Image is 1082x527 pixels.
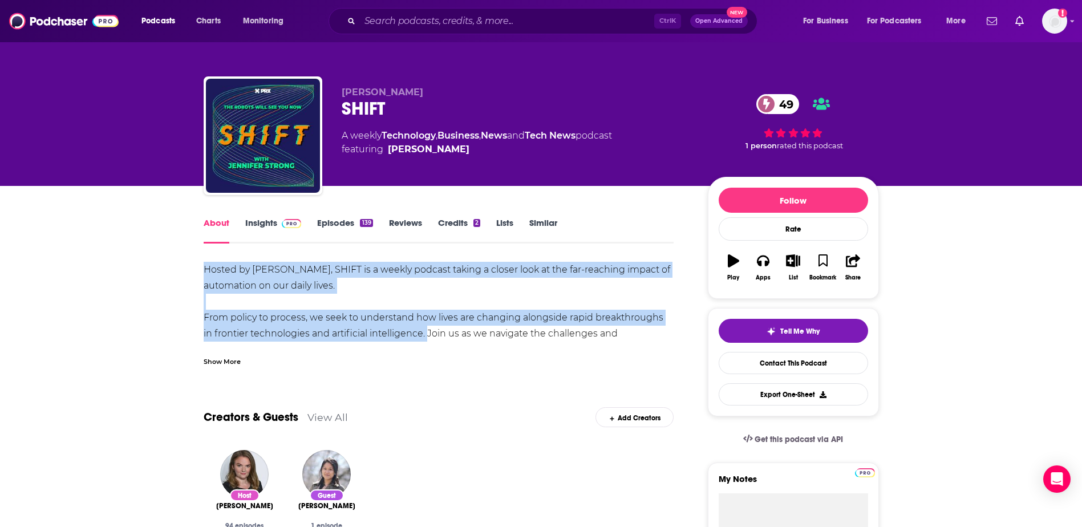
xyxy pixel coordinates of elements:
[838,247,868,288] button: Share
[1042,9,1067,34] button: Show profile menu
[235,12,298,30] button: open menu
[196,13,221,29] span: Charts
[727,7,747,18] span: New
[388,143,469,156] a: Jennifer Strong
[342,129,612,156] div: A weekly podcast
[473,219,480,227] div: 2
[342,87,423,98] span: [PERSON_NAME]
[780,327,820,336] span: Tell Me Why
[695,18,743,24] span: Open Advanced
[310,489,344,501] div: Guest
[438,217,480,244] a: Credits2
[382,130,436,141] a: Technology
[690,14,748,28] button: Open AdvancedNew
[1058,9,1067,18] svg: Add a profile image
[360,12,654,30] input: Search podcasts, credits, & more...
[755,435,843,444] span: Get this podcast via API
[307,411,348,423] a: View All
[808,247,838,288] button: Bookmark
[141,13,175,29] span: Podcasts
[719,383,868,406] button: Export One-Sheet
[529,217,557,244] a: Similar
[206,79,320,193] img: SHIFT
[748,247,778,288] button: Apps
[216,501,273,510] span: [PERSON_NAME]
[855,468,875,477] img: Podchaser Pro
[867,13,922,29] span: For Podcasters
[525,130,576,141] a: Tech News
[245,217,302,244] a: InsightsPodchaser Pro
[436,130,437,141] span: ,
[282,219,302,228] img: Podchaser Pro
[9,10,119,32] img: Podchaser - Follow, Share and Rate Podcasts
[220,450,269,498] img: Jennifer Strong
[507,130,525,141] span: and
[734,425,853,453] a: Get this podcast via API
[298,501,355,510] span: [PERSON_NAME]
[204,262,674,358] div: Hosted by [PERSON_NAME], SHIFT is a weekly podcast taking a closer look at the far-reaching impac...
[855,467,875,477] a: Pro website
[342,143,612,156] span: featuring
[204,217,229,244] a: About
[795,12,862,30] button: open menu
[768,94,799,114] span: 49
[437,130,479,141] a: Business
[756,94,799,114] a: 49
[708,87,879,157] div: 49 1 personrated this podcast
[189,12,228,30] a: Charts
[216,501,273,510] a: Jennifer Strong
[727,274,739,281] div: Play
[745,141,777,150] span: 1 person
[845,274,861,281] div: Share
[719,217,868,241] div: Rate
[230,489,260,501] div: Host
[719,319,868,343] button: tell me why sparkleTell Me Why
[946,13,966,29] span: More
[809,274,836,281] div: Bookmark
[719,473,868,493] label: My Notes
[719,247,748,288] button: Play
[317,217,372,244] a: Episodes139
[1011,11,1028,31] a: Show notifications dropdown
[719,188,868,213] button: Follow
[595,407,674,427] div: Add Creators
[767,327,776,336] img: tell me why sparkle
[777,141,843,150] span: rated this podcast
[719,352,868,374] a: Contact This Podcast
[302,450,351,498] img: Karen Hao
[496,217,513,244] a: Lists
[789,274,798,281] div: List
[1043,465,1071,493] div: Open Intercom Messenger
[339,8,768,34] div: Search podcasts, credits, & more...
[389,217,422,244] a: Reviews
[803,13,848,29] span: For Business
[133,12,190,30] button: open menu
[479,130,481,141] span: ,
[778,247,808,288] button: List
[243,13,283,29] span: Monitoring
[982,11,1002,31] a: Show notifications dropdown
[938,12,980,30] button: open menu
[654,14,681,29] span: Ctrl K
[360,219,372,227] div: 139
[204,410,298,424] a: Creators & Guests
[860,12,938,30] button: open menu
[1042,9,1067,34] img: User Profile
[481,130,507,141] a: News
[756,274,771,281] div: Apps
[1042,9,1067,34] span: Logged in as WE_Broadcast
[298,501,355,510] a: Karen Hao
